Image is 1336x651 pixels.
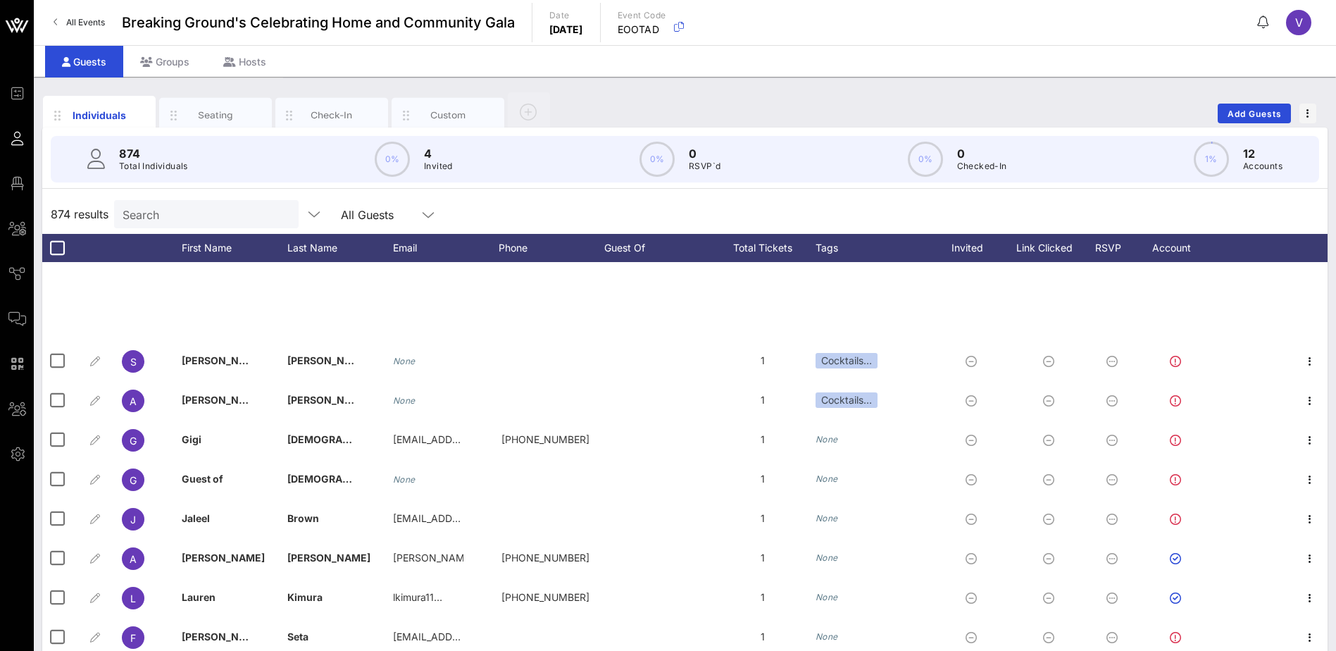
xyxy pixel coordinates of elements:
[341,209,394,221] div: All Guests
[182,591,216,603] span: Lauren
[66,17,105,27] span: All Events
[287,512,319,524] span: Brown
[130,593,136,604] span: L
[816,392,878,408] div: Cocktails…
[393,538,463,578] p: [PERSON_NAME].[PERSON_NAME]…
[604,234,710,262] div: Guest Of
[130,395,137,407] span: A
[182,433,201,445] span: Gigi
[393,474,416,485] i: None
[816,592,838,602] i: None
[393,356,416,366] i: None
[618,23,666,37] p: EOOTAD
[182,354,265,366] span: [PERSON_NAME]
[206,46,283,77] div: Hosts
[957,145,1007,162] p: 0
[182,473,223,485] span: Guest of
[1295,15,1303,30] span: V
[689,145,720,162] p: 0
[1090,234,1140,262] div: RSVP
[935,234,1013,262] div: Invited
[501,552,589,564] span: +12016930310
[501,433,589,445] span: +12013609373
[816,552,838,563] i: None
[119,159,188,173] p: Total Individuals
[1013,234,1090,262] div: Link Clicked
[287,591,323,603] span: Kimura
[130,356,137,368] span: S
[1286,10,1311,35] div: V
[816,513,838,523] i: None
[393,395,416,406] i: None
[51,206,108,223] span: 874 results
[287,394,370,406] span: [PERSON_NAME]
[45,11,113,34] a: All Events
[130,474,137,486] span: G
[393,433,563,445] span: [EMAIL_ADDRESS][DOMAIN_NAME]
[185,108,247,122] div: Seating
[816,353,878,368] div: Cocktails…
[130,435,137,447] span: G
[1218,104,1291,123] button: Add Guests
[393,578,442,617] p: lkimura11…
[1140,234,1217,262] div: Account
[1243,159,1282,173] p: Accounts
[618,8,666,23] p: Event Code
[424,159,453,173] p: Invited
[130,553,137,565] span: A
[549,8,583,23] p: Date
[45,46,123,77] div: Guests
[287,473,399,485] span: [DEMOGRAPHIC_DATA]
[393,512,563,524] span: [EMAIL_ADDRESS][DOMAIN_NAME]
[424,145,453,162] p: 4
[182,552,265,564] span: [PERSON_NAME]
[417,108,480,122] div: Custom
[710,234,816,262] div: Total Tickets
[287,631,308,643] span: Seta
[710,499,816,538] div: 1
[182,512,210,524] span: Jaleel
[130,514,136,526] span: J
[710,538,816,578] div: 1
[499,234,604,262] div: Phone
[182,234,287,262] div: First Name
[182,394,265,406] span: [PERSON_NAME]
[957,159,1007,173] p: Checked-In
[287,234,393,262] div: Last Name
[332,200,445,228] div: All Guests
[710,420,816,459] div: 1
[287,354,370,366] span: [PERSON_NAME]
[182,631,265,643] span: [PERSON_NAME]
[710,578,816,617] div: 1
[1227,108,1282,119] span: Add Guests
[393,631,563,643] span: [EMAIL_ADDRESS][DOMAIN_NAME]
[119,145,188,162] p: 874
[710,380,816,420] div: 1
[130,632,136,644] span: F
[549,23,583,37] p: [DATE]
[501,591,589,603] span: +18184341416
[68,108,131,123] div: Individuals
[287,552,370,564] span: [PERSON_NAME]
[710,459,816,499] div: 1
[816,631,838,642] i: None
[123,46,206,77] div: Groups
[287,433,399,445] span: [DEMOGRAPHIC_DATA]
[393,234,499,262] div: Email
[1243,145,1282,162] p: 12
[689,159,720,173] p: RSVP`d
[710,341,816,380] div: 1
[122,12,515,33] span: Breaking Ground's Celebrating Home and Community Gala
[816,234,935,262] div: Tags
[816,434,838,445] i: None
[301,108,363,122] div: Check-In
[816,473,838,484] i: None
